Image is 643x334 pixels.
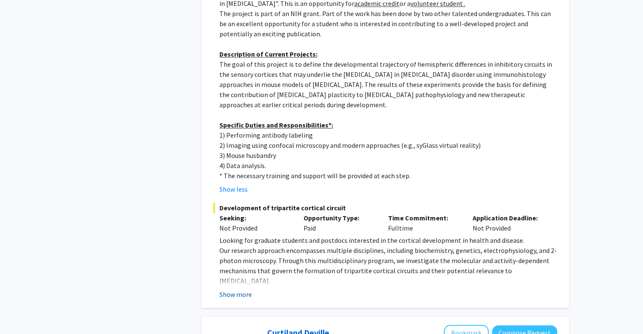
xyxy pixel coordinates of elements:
[213,203,557,213] span: Development of tripartite cortical circuit
[219,235,557,245] p: Looking for graduate students and postdocs interested in the cortical development in health and d...
[219,8,557,39] p: The project is part of an NIH grant. Part of the work has been done by two other talented undergr...
[219,59,557,110] p: The goal of this project is to define the developmental trajectory of hemispheric differences in ...
[219,289,252,299] button: Show more
[219,130,557,140] p: 1) Performing antibody labeling
[219,150,557,160] p: 3) Mouse husbandry
[219,213,291,223] p: Seeking:
[466,213,551,233] div: Not Provided
[219,184,248,194] button: Show less
[219,245,557,286] p: Our research approach encompasses multiple disciplines, including biochemistry, genetics, electro...
[219,171,557,181] p: * The necessary training and support will be provided at each step.
[388,213,460,223] p: Time Commitment:
[382,213,466,233] div: Fulltime
[219,121,333,129] u: Specific Duties and Responsibilities*:
[219,223,291,233] div: Not Provided
[297,213,382,233] div: Paid
[219,160,557,171] p: 4) Data analysis.
[473,213,544,223] p: Application Deadline:
[304,213,375,223] p: Opportunity Type:
[219,50,317,58] u: Description of Current Projects:
[6,296,36,328] iframe: Chat
[219,140,557,150] p: 2) Imaging using confocal microscopy and modern approaches (e.g., syGlass virtual reality)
